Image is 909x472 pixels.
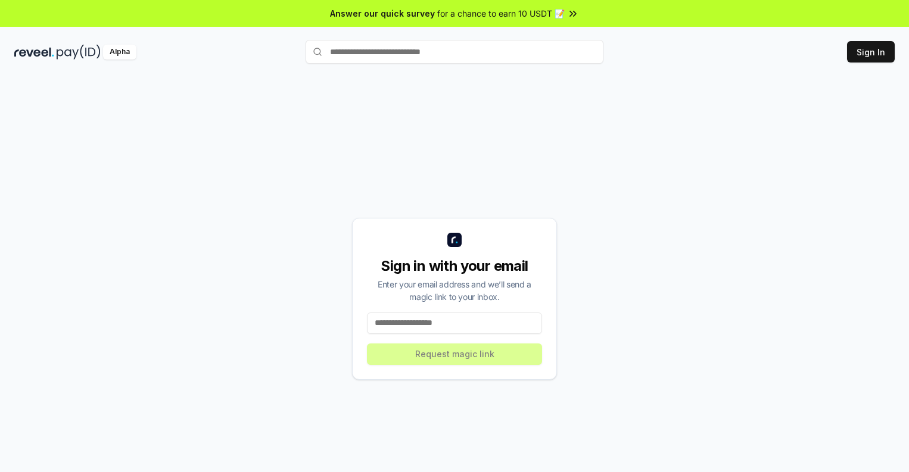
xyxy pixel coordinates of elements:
[847,41,895,62] button: Sign In
[447,233,462,247] img: logo_small
[14,45,54,60] img: reveel_dark
[57,45,101,60] img: pay_id
[103,45,136,60] div: Alpha
[330,7,435,20] span: Answer our quick survey
[367,257,542,276] div: Sign in with your email
[367,278,542,303] div: Enter your email address and we’ll send a magic link to your inbox.
[437,7,565,20] span: for a chance to earn 10 USDT 📝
